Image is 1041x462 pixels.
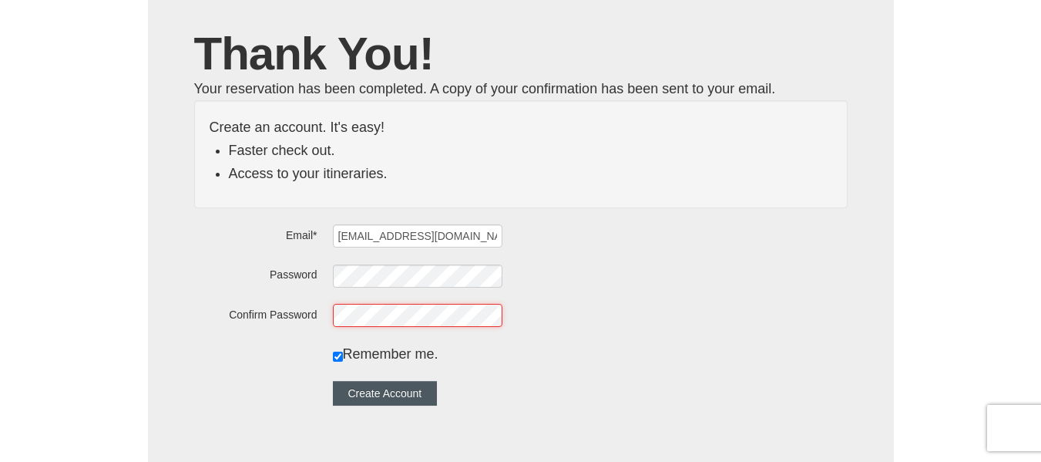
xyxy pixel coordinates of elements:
div: Your reservation has been completed. A copy of your confirmation has been sent to your email. [194,77,848,100]
button: Create Account [333,381,438,406]
label: Confirm Password [194,303,317,322]
input: Email* [333,224,502,248]
h1: Thank You! [194,31,848,77]
li: Access to your itineraries. [229,162,832,185]
div: Create an account. It's easy! [194,100,848,208]
label: Email* [194,224,317,243]
div: Remember me. [333,342,848,366]
label: Password [194,263,317,282]
li: Faster check out. [229,139,832,162]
